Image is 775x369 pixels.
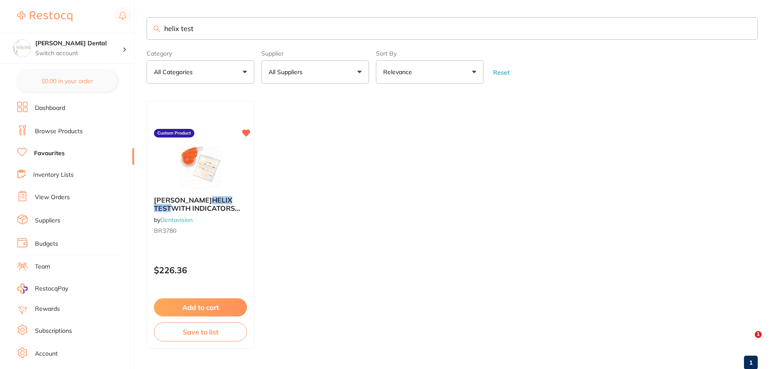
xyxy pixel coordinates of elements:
a: View Orders [35,193,70,202]
span: 1 [755,331,762,338]
img: RestocqPay [17,284,28,294]
button: Relevance [376,60,484,84]
p: Relevance [383,68,416,76]
span: by [154,216,193,224]
label: Sort By [376,50,484,57]
a: Dashboard [35,104,65,113]
p: Switch account [35,49,122,58]
a: Account [35,350,58,358]
img: BROWNE HELIX TEST WITH INDICATORS STRIPS (250) [172,146,228,189]
a: RestocqPay [17,284,68,294]
span: WITH INDICATORS STRIPS (250) [154,204,240,220]
em: TEST [154,204,171,213]
a: Team [35,263,50,271]
label: Supplier [261,50,369,57]
a: Suppliers [35,216,60,225]
img: Hornsby Dental [13,40,31,57]
button: All Categories [147,60,254,84]
label: Category [147,50,254,57]
a: Favourites [34,149,65,158]
em: HELIX [212,196,232,204]
a: Inventory Lists [33,171,74,179]
p: $226.36 [154,265,247,275]
button: Add to cart [154,298,247,316]
a: Budgets [35,240,58,248]
img: Restocq Logo [17,11,72,22]
p: All Categories [154,68,196,76]
span: BR3780 [154,227,176,235]
a: Rewards [35,305,60,313]
button: Save to list [154,322,247,341]
a: Dentavision [160,216,193,224]
a: Browse Products [35,127,83,136]
button: All Suppliers [261,60,369,84]
iframe: Intercom live chat [737,331,758,352]
a: Restocq Logo [17,6,72,26]
p: All Suppliers [269,68,306,76]
span: RestocqPay [35,285,68,293]
b: BROWNE HELIX TEST WITH INDICATORS STRIPS (250) [154,196,247,212]
label: Custom Product [154,129,194,138]
input: Search Favourite Products [147,17,758,40]
h4: Hornsby Dental [35,39,122,48]
button: $0.00 in your order [17,71,117,91]
button: Reset [491,69,512,76]
span: [PERSON_NAME] [154,196,212,204]
a: Subscriptions [35,327,72,335]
